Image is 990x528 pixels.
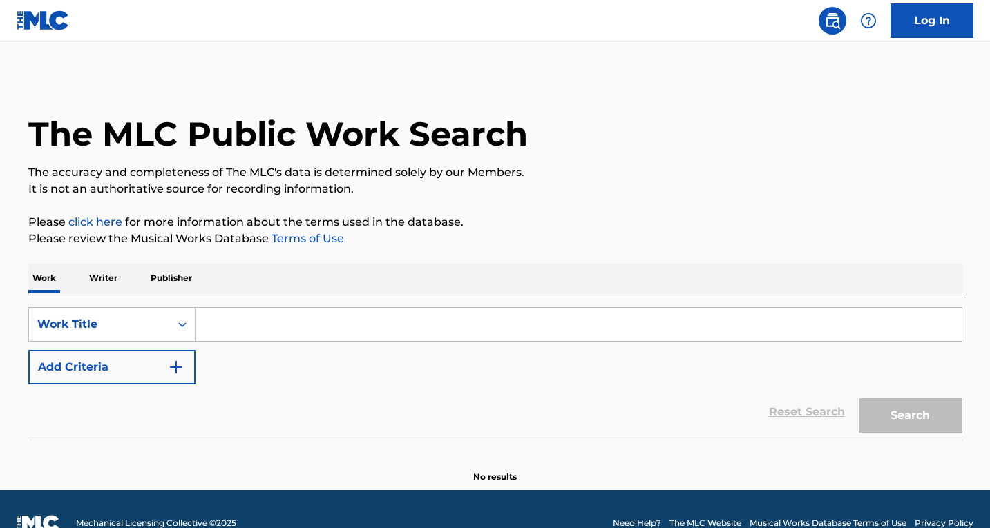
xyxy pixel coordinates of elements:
img: search [824,12,841,29]
img: 9d2ae6d4665cec9f34b9.svg [168,359,184,375]
p: Writer [85,264,122,293]
div: Help [855,7,882,35]
p: The accuracy and completeness of The MLC's data is determined solely by our Members. [28,164,962,181]
p: Please review the Musical Works Database [28,231,962,247]
a: click here [68,215,122,228]
a: Log In [891,3,973,38]
button: Add Criteria [28,350,196,384]
p: Please for more information about the terms used in the database. [28,214,962,231]
p: Publisher [146,264,196,293]
img: MLC Logo [17,10,70,30]
p: It is not an authoritative source for recording information. [28,181,962,197]
a: Terms of Use [269,232,344,245]
p: Work [28,264,60,293]
a: Public Search [819,7,846,35]
div: Work Title [37,316,162,333]
p: No results [473,454,517,483]
img: help [860,12,877,29]
form: Search Form [28,307,962,440]
iframe: Chat Widget [921,462,990,528]
h1: The MLC Public Work Search [28,113,528,155]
